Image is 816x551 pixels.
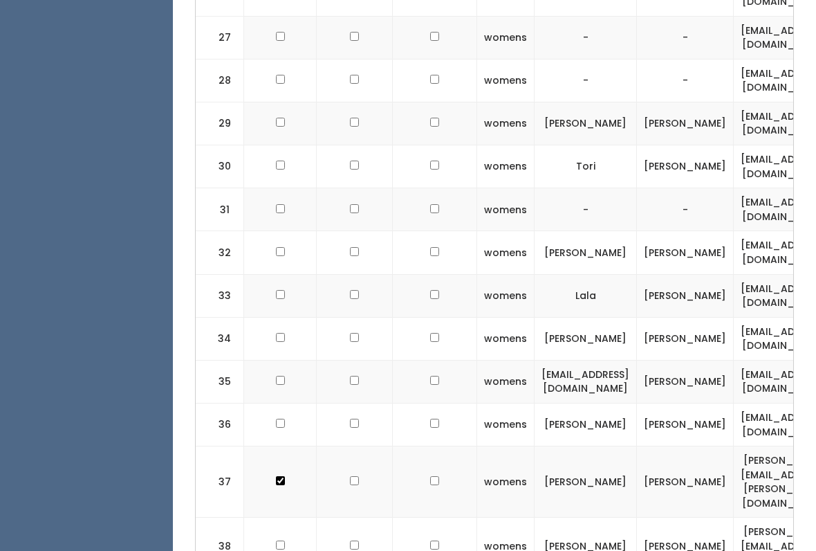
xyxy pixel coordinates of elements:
td: [PERSON_NAME] [637,446,734,518]
td: - [637,59,734,102]
td: womens [477,145,535,188]
td: Lala [535,274,637,317]
td: womens [477,404,535,446]
td: 33 [196,274,244,317]
td: [PERSON_NAME] [637,145,734,188]
td: 27 [196,16,244,59]
td: 31 [196,188,244,231]
td: womens [477,360,535,403]
td: [PERSON_NAME] [637,317,734,360]
td: [PERSON_NAME] [535,102,637,145]
td: 28 [196,59,244,102]
td: [EMAIL_ADDRESS][DOMAIN_NAME] [535,360,637,403]
td: womens [477,16,535,59]
td: 30 [196,145,244,188]
td: Tori [535,145,637,188]
td: womens [477,188,535,231]
td: [PERSON_NAME] [637,231,734,274]
td: 36 [196,404,244,446]
td: 32 [196,231,244,274]
td: [PERSON_NAME] [535,231,637,274]
td: womens [477,102,535,145]
td: womens [477,59,535,102]
td: - [535,188,637,231]
td: [PERSON_NAME] [637,274,734,317]
td: womens [477,446,535,518]
td: [PERSON_NAME] [637,404,734,446]
td: 29 [196,102,244,145]
td: [PERSON_NAME] [637,360,734,403]
td: [PERSON_NAME] [535,446,637,518]
td: - [637,16,734,59]
td: - [535,16,637,59]
td: womens [477,274,535,317]
td: 35 [196,360,244,403]
td: [PERSON_NAME] [535,404,637,446]
td: womens [477,231,535,274]
td: [PERSON_NAME] [637,102,734,145]
td: [PERSON_NAME] [535,317,637,360]
td: 34 [196,317,244,360]
td: 37 [196,446,244,518]
td: womens [477,317,535,360]
td: - [535,59,637,102]
td: - [637,188,734,231]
